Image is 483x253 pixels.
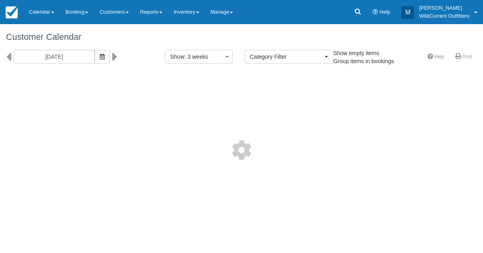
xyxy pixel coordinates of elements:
span: Category Filter [250,53,323,61]
button: Category Filter [245,50,333,64]
img: checkfront-main-nav-mini-logo.png [6,6,18,19]
button: Show: 3 weeks [165,50,233,64]
p: WildCurrent Outfitters [419,12,469,20]
i: Help [373,10,378,15]
label: Show empty items [324,47,384,59]
h1: Customer Calendar [6,32,477,42]
span: Group items in bookings [324,58,400,64]
a: Help [423,51,449,63]
p: [PERSON_NAME] [419,4,469,12]
label: Group items in bookings [324,55,399,67]
div: M [401,6,414,19]
a: Print [450,51,477,63]
span: : 3 weeks [184,53,208,60]
span: Help [380,9,390,15]
span: Show empty items [324,50,386,56]
span: Show [170,53,184,60]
